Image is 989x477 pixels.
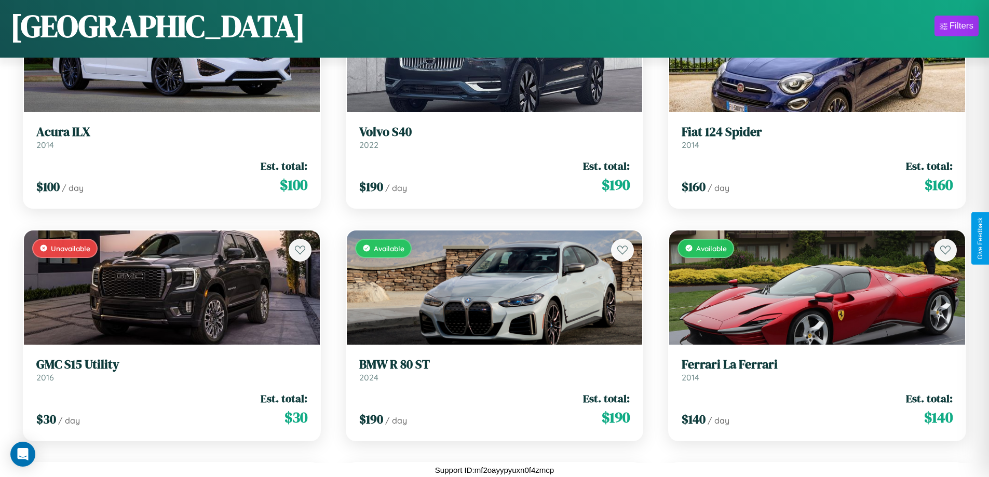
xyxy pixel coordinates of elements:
[36,140,54,150] span: 2014
[280,174,307,195] span: $ 100
[261,391,307,406] span: Est. total:
[359,140,378,150] span: 2022
[62,183,84,193] span: / day
[682,125,953,140] h3: Fiat 124 Spider
[284,407,307,428] span: $ 30
[708,183,729,193] span: / day
[359,372,378,383] span: 2024
[906,158,953,173] span: Est. total:
[682,357,953,383] a: Ferrari La Ferrari2014
[359,125,630,140] h3: Volvo S40
[696,244,727,253] span: Available
[359,357,630,372] h3: BMW R 80 ST
[925,174,953,195] span: $ 160
[359,178,383,195] span: $ 190
[359,125,630,150] a: Volvo S402022
[385,415,407,426] span: / day
[36,357,307,383] a: GMC S15 Utility2016
[602,174,630,195] span: $ 190
[950,21,973,31] div: Filters
[36,125,307,150] a: Acura ILX2014
[51,244,90,253] span: Unavailable
[583,158,630,173] span: Est. total:
[682,125,953,150] a: Fiat 124 Spider2014
[36,372,54,383] span: 2016
[924,407,953,428] span: $ 140
[682,357,953,372] h3: Ferrari La Ferrari
[682,411,706,428] span: $ 140
[359,357,630,383] a: BMW R 80 ST2024
[602,407,630,428] span: $ 190
[435,463,554,477] p: Support ID: mf2oayypyuxn0f4zmcp
[934,16,979,36] button: Filters
[374,244,404,253] span: Available
[10,442,35,467] div: Open Intercom Messenger
[583,391,630,406] span: Est. total:
[708,415,729,426] span: / day
[359,411,383,428] span: $ 190
[10,5,305,47] h1: [GEOGRAPHIC_DATA]
[682,178,706,195] span: $ 160
[36,125,307,140] h3: Acura ILX
[682,140,699,150] span: 2014
[36,357,307,372] h3: GMC S15 Utility
[36,178,60,195] span: $ 100
[58,415,80,426] span: / day
[906,391,953,406] span: Est. total:
[385,183,407,193] span: / day
[261,158,307,173] span: Est. total:
[977,217,984,260] div: Give Feedback
[36,411,56,428] span: $ 30
[682,372,699,383] span: 2014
